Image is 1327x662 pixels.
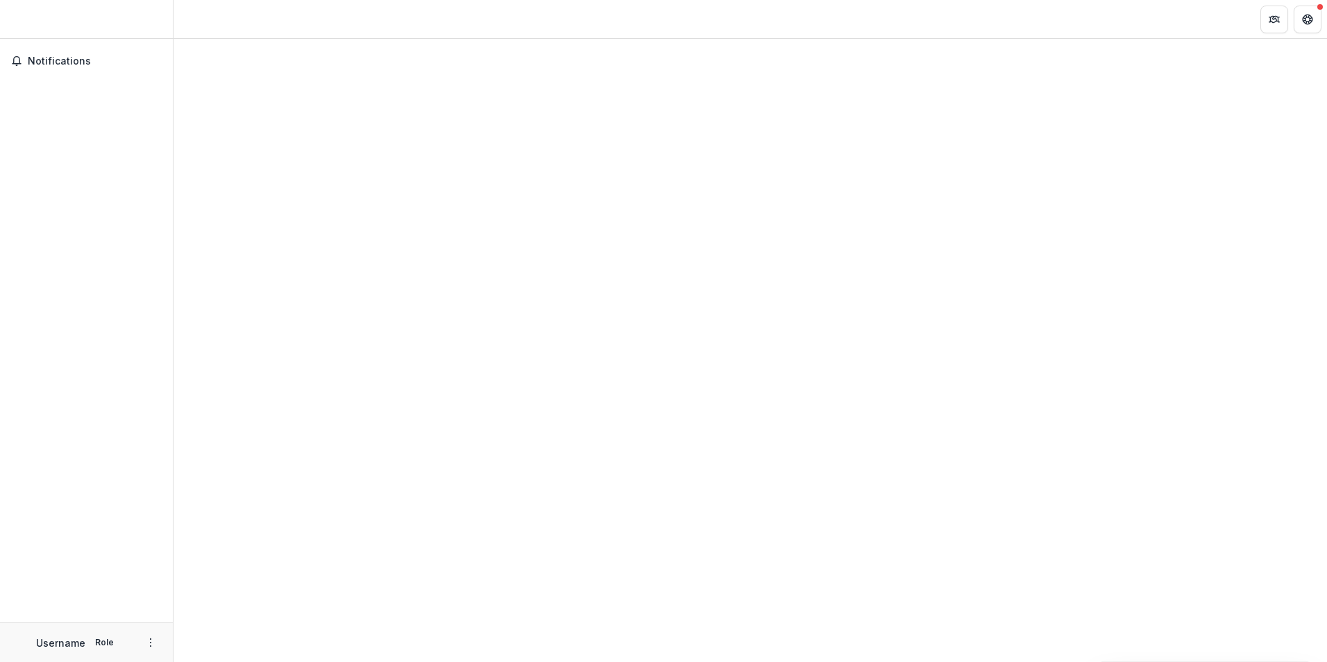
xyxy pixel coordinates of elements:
[142,634,159,651] button: More
[1294,6,1321,33] button: Get Help
[1260,6,1288,33] button: Partners
[91,636,118,649] p: Role
[28,56,162,67] span: Notifications
[6,50,167,72] button: Notifications
[36,636,85,650] p: Username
